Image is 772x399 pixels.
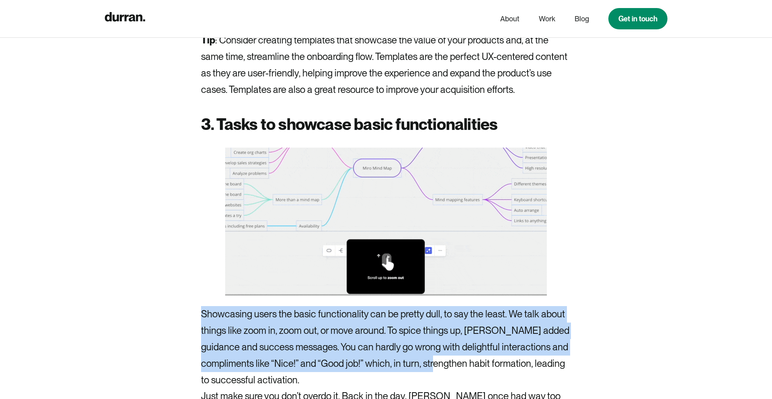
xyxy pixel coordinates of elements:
[105,10,145,27] a: home
[201,34,215,46] strong: Tip
[575,11,589,27] a: Blog
[539,11,555,27] a: Work
[608,8,667,29] a: Get in touch
[201,115,497,134] strong: 3. Tasks to showcase basic functionalities
[500,11,519,27] a: About
[201,32,571,98] p: : Consider creating templates that showcase the value of your products and, at the same time, str...
[201,306,571,388] p: Showcasing users the basic functionality can be pretty dull, to say the least. We talk about thin...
